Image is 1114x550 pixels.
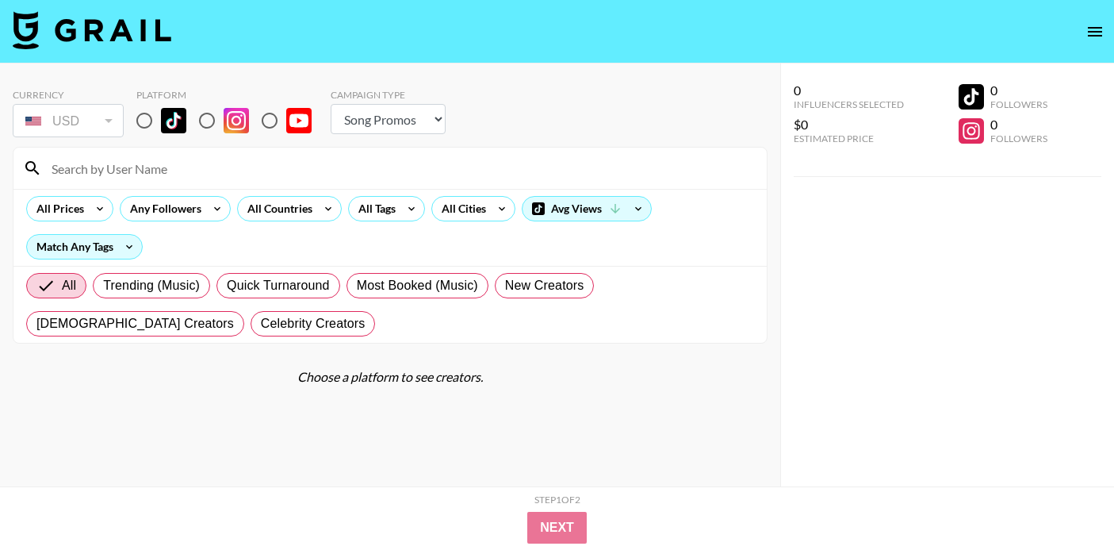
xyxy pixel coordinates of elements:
span: New Creators [505,276,584,295]
iframe: Drift Widget Chat Controller [1035,471,1095,531]
div: 0 [990,83,1047,98]
span: Most Booked (Music) [357,276,478,295]
div: Platform [136,89,324,101]
div: Avg Views [523,197,651,221]
div: Currency [13,89,124,101]
span: Trending (Music) [103,276,200,295]
span: Quick Turnaround [227,276,330,295]
div: All Countries [238,197,316,221]
div: Step 1 of 2 [534,494,580,506]
div: Campaign Type [331,89,446,101]
div: All Cities [432,197,489,221]
img: TikTok [161,108,186,133]
div: Currency is locked to USD [13,101,124,140]
div: Influencers Selected [794,98,904,110]
div: Choose a platform to see creators. [13,369,768,385]
div: Followers [990,98,1047,110]
img: Instagram [224,108,249,133]
div: Estimated Price [794,133,904,144]
span: All [62,276,76,295]
span: Celebrity Creators [261,314,366,333]
div: Match Any Tags [27,235,142,259]
div: $0 [794,117,904,133]
div: 0 [990,117,1047,133]
img: YouTube [286,108,312,133]
button: open drawer [1079,16,1111,48]
span: [DEMOGRAPHIC_DATA] Creators [36,314,234,333]
input: Search by User Name [42,156,757,181]
div: 0 [794,83,904,98]
div: Followers [990,133,1047,144]
button: Next [527,512,587,544]
div: All Tags [349,197,399,221]
div: USD [16,107,121,135]
div: Any Followers [121,197,205,221]
div: All Prices [27,197,87,221]
img: Grail Talent [13,11,171,49]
